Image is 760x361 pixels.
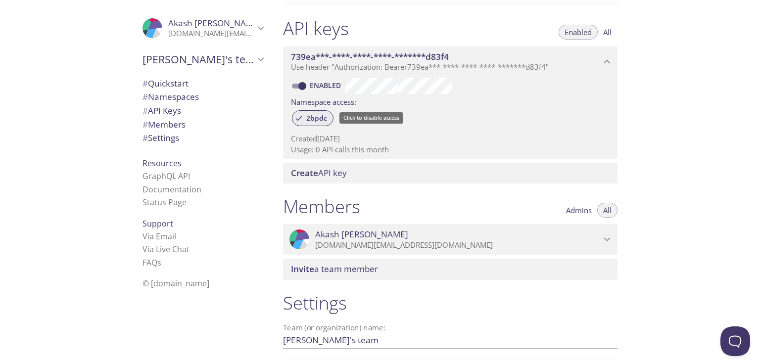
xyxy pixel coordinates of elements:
[292,110,333,126] div: 2bpdc
[135,12,271,45] div: Akash Singh
[283,163,617,183] div: Create API Key
[283,259,617,279] div: Invite a team member
[720,326,750,356] iframe: Help Scout Beacon - Open
[142,244,190,255] a: Via Live Chat
[135,104,271,118] div: API Keys
[135,77,271,90] div: Quickstart
[142,132,148,143] span: #
[291,94,356,108] label: Namespace access:
[142,184,201,195] a: Documentation
[142,197,187,208] a: Status Page
[142,231,176,242] a: Via Email
[283,17,349,40] h1: API keys
[283,224,617,255] div: Akash Singh
[300,114,333,123] span: 2bpdc
[560,203,598,218] button: Admins
[315,229,408,240] span: Akash [PERSON_NAME]
[308,81,345,90] a: Enabled
[291,167,318,179] span: Create
[142,132,179,143] span: Settings
[291,263,378,274] span: a team member
[142,105,181,116] span: API Keys
[559,25,598,40] button: Enabled
[142,158,182,169] span: Resources
[142,52,254,66] span: [PERSON_NAME]'s team
[168,17,261,29] span: Akash [PERSON_NAME]
[135,118,271,132] div: Members
[291,167,347,179] span: API key
[597,203,617,218] button: All
[135,46,271,72] div: Akash's team
[142,171,190,181] a: GraphQL API
[142,278,209,289] span: © [DOMAIN_NAME]
[283,324,386,331] label: Team (or organization) name:
[283,292,617,314] h1: Settings
[135,90,271,104] div: Namespaces
[291,144,610,155] p: Usage: 0 API calls this month
[135,131,271,145] div: Team Settings
[142,91,148,102] span: #
[157,257,161,268] span: s
[142,91,199,102] span: Namespaces
[142,105,148,116] span: #
[291,263,314,274] span: Invite
[142,257,161,268] a: FAQ
[142,218,173,229] span: Support
[142,78,148,89] span: #
[168,29,254,39] p: [DOMAIN_NAME][EMAIL_ADDRESS][DOMAIN_NAME]
[142,119,148,130] span: #
[315,240,601,250] p: [DOMAIN_NAME][EMAIL_ADDRESS][DOMAIN_NAME]
[142,78,189,89] span: Quickstart
[291,134,610,144] p: Created [DATE]
[142,119,186,130] span: Members
[283,195,360,218] h1: Members
[597,25,617,40] button: All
